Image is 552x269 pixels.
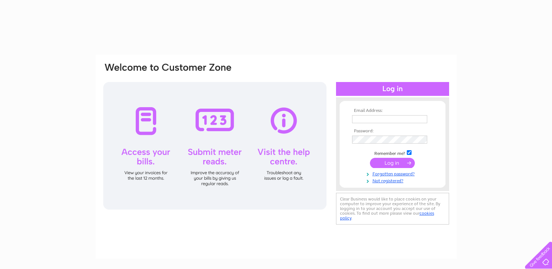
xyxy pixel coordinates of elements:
th: Email Address: [350,108,435,113]
div: Clear Business would like to place cookies on your computer to improve your experience of the sit... [336,193,449,225]
a: Forgotten password? [352,170,435,177]
th: Password: [350,129,435,134]
a: Not registered? [352,177,435,184]
a: cookies policy [340,211,434,221]
input: Submit [370,158,415,168]
td: Remember me? [350,149,435,156]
